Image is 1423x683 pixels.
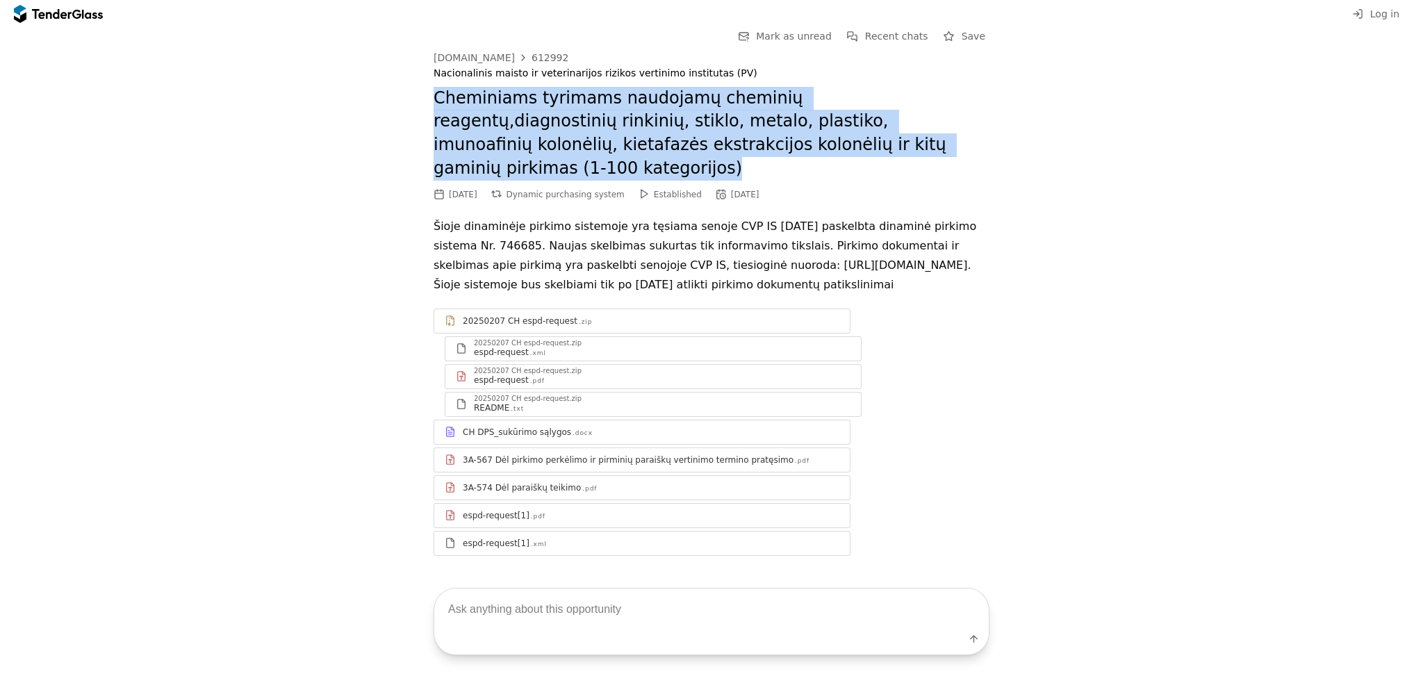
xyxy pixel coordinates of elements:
div: .xml [531,540,547,549]
a: [DOMAIN_NAME]612992 [434,52,568,63]
span: Dynamic purchasing system [507,190,625,199]
div: .txt [511,404,524,413]
a: CH DPS_sukūrimo sąlygos.docx [434,420,850,445]
div: [DATE] [731,190,759,199]
button: Log in [1348,6,1404,23]
a: espd-request[1].pdf [434,503,850,528]
a: 20250207 CH espd-request.zip [434,308,850,334]
h2: Cheminiams tyrimams naudojamų cheminių reagentų,diagnostinių rinkinių, stiklo, metalo, plastiko, ... [434,87,989,180]
div: .pdf [582,484,597,493]
a: 20250207 CH espd-request.zipespd-request.pdf [445,364,862,389]
a: 20250207 CH espd-request.zipespd-request.xml [445,336,862,361]
div: espd-request[1] [463,538,529,549]
div: 3A-574 Dėl paraiškų teikimo [463,482,581,493]
span: Mark as unread [756,31,832,42]
button: Recent chats [843,28,932,45]
div: 612992 [532,53,568,63]
div: .pdf [530,377,545,386]
div: .docx [573,429,593,438]
div: .zip [579,318,592,327]
div: CH DPS_sukūrimo sąlygos [463,427,571,438]
a: 20250207 CH espd-request.zipREADME.txt [445,392,862,417]
p: Šioje dinaminėje pirkimo sistemoje yra tęsiama senoje CVP IS [DATE] paskelbta dinaminė pirkimo si... [434,217,989,295]
div: 20250207 CH espd-request.zip [474,340,582,347]
button: Save [939,28,989,45]
div: [DOMAIN_NAME] [434,53,515,63]
div: .xml [530,349,546,358]
span: Save [962,31,985,42]
div: 3A-567 Dėl pirkimo perkėlimo ir pirminių paraiškų vertinimo termino pratęsimo [463,454,793,466]
a: 3A-567 Dėl pirkimo perkėlimo ir pirminių paraiškų vertinimo termino pratęsimo.pdf [434,447,850,472]
div: .pdf [795,456,809,466]
span: Established [654,190,702,199]
div: Nacionalinis maisto ir veterinarijos rizikos vertinimo institutas (PV) [434,67,989,79]
div: espd-request[1] [463,510,529,521]
div: 20250207 CH espd-request.zip [474,395,582,402]
a: espd-request[1].xml [434,531,850,556]
div: 20250207 CH espd-request.zip [474,368,582,375]
div: espd-request [474,347,529,358]
span: Log in [1370,8,1399,19]
div: 20250207 CH espd-request [463,315,577,327]
span: Recent chats [865,31,928,42]
div: README [474,402,509,413]
div: espd-request [474,375,529,386]
a: 3A-574 Dėl paraiškų teikimo.pdf [434,475,850,500]
button: Mark as unread [734,28,836,45]
div: .pdf [531,512,545,521]
div: [DATE] [449,190,477,199]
